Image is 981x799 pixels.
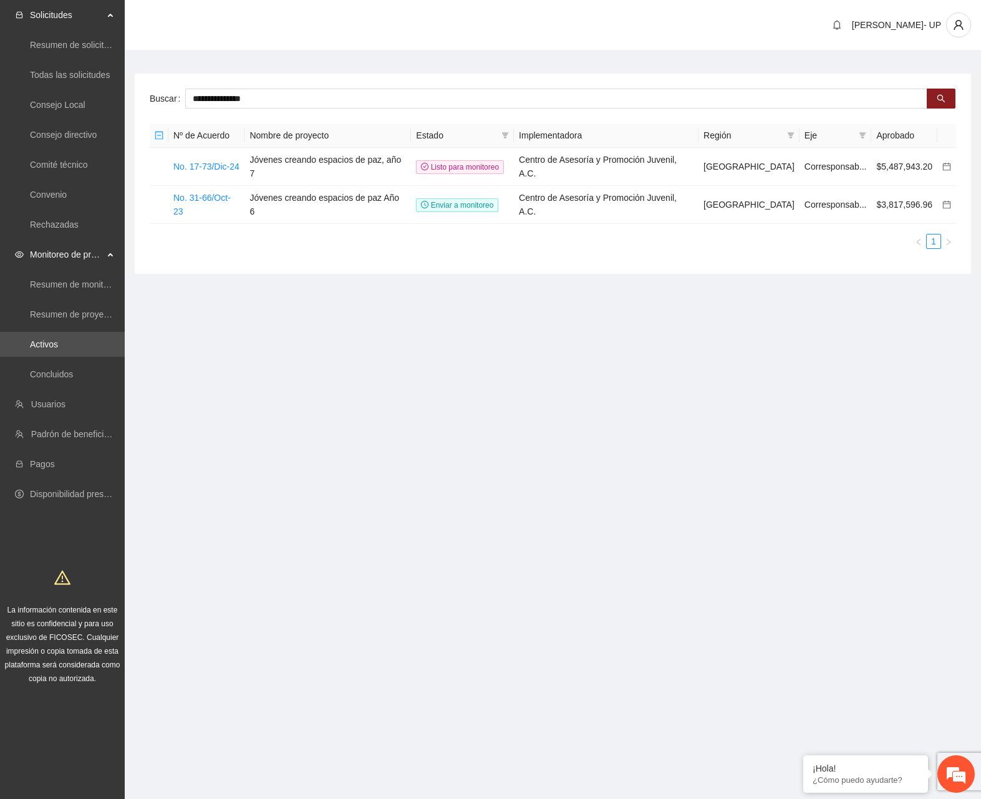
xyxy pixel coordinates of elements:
[937,94,945,104] span: search
[787,132,795,139] span: filter
[173,193,231,216] a: No. 31-66/Oct-23
[30,309,163,319] a: Resumen de proyectos aprobados
[805,200,867,210] span: Corresponsab...
[911,234,926,249] li: Previous Page
[813,775,919,785] p: ¿Cómo puedo ayudarte?
[698,186,800,224] td: [GEOGRAPHIC_DATA]
[155,131,163,140] span: minus-square
[942,162,951,172] a: calendar
[416,198,498,212] span: Enviar a monitoreo
[942,200,951,209] span: calendar
[942,162,951,171] span: calendar
[15,11,24,19] span: inbox
[941,234,956,249] li: Next Page
[421,201,428,208] span: clock-circle
[805,162,867,172] span: Corresponsab...
[173,162,239,172] a: No. 17-73/Dic-24
[499,126,511,145] span: filter
[244,148,411,186] td: Jóvenes creando espacios de paz, año 7
[421,163,428,170] span: check-circle
[915,238,922,246] span: left
[31,399,65,409] a: Usuarios
[30,2,104,27] span: Solicitudes
[416,128,496,142] span: Estado
[501,132,509,139] span: filter
[946,12,971,37] button: user
[852,20,941,30] span: [PERSON_NAME]- UP
[54,569,70,586] span: warning
[150,89,185,109] label: Buscar
[30,130,97,140] a: Consejo directivo
[942,200,951,210] a: calendar
[698,148,800,186] td: [GEOGRAPHIC_DATA]
[927,89,955,109] button: search
[859,132,866,139] span: filter
[244,123,411,148] th: Nombre de proyecto
[30,369,73,379] a: Concluidos
[856,126,869,145] span: filter
[30,70,110,80] a: Todas las solicitudes
[15,250,24,259] span: eye
[941,234,956,249] button: right
[514,123,698,148] th: Implementadora
[945,238,952,246] span: right
[30,339,58,349] a: Activos
[30,279,121,289] a: Resumen de monitoreo
[30,190,67,200] a: Convenio
[30,459,55,469] a: Pagos
[30,220,79,230] a: Rechazadas
[244,186,411,224] td: Jóvenes creando espacios de paz Año 6
[926,234,941,249] li: 1
[514,148,698,186] td: Centro de Asesoría y Promoción Juvenil, A.C.
[871,186,937,224] td: $3,817,596.96
[30,489,137,499] a: Disponibilidad presupuestal
[703,128,782,142] span: Región
[416,160,504,174] span: Listo para monitoreo
[31,429,123,439] a: Padrón de beneficiarios
[514,186,698,224] td: Centro de Asesoría y Promoción Juvenil, A.C.
[30,242,104,267] span: Monitoreo de proyectos
[871,148,937,186] td: $5,487,943.20
[827,15,847,35] button: bell
[805,128,854,142] span: Eje
[30,40,170,50] a: Resumen de solicitudes por aprobar
[911,234,926,249] button: left
[168,123,244,148] th: Nº de Acuerdo
[785,126,797,145] span: filter
[828,20,846,30] span: bell
[947,19,970,31] span: user
[30,100,85,110] a: Consejo Local
[5,606,120,683] span: La información contenida en este sitio es confidencial y para uso exclusivo de FICOSEC. Cualquier...
[813,763,919,773] div: ¡Hola!
[871,123,937,148] th: Aprobado
[927,235,940,248] a: 1
[30,160,88,170] a: Comité técnico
